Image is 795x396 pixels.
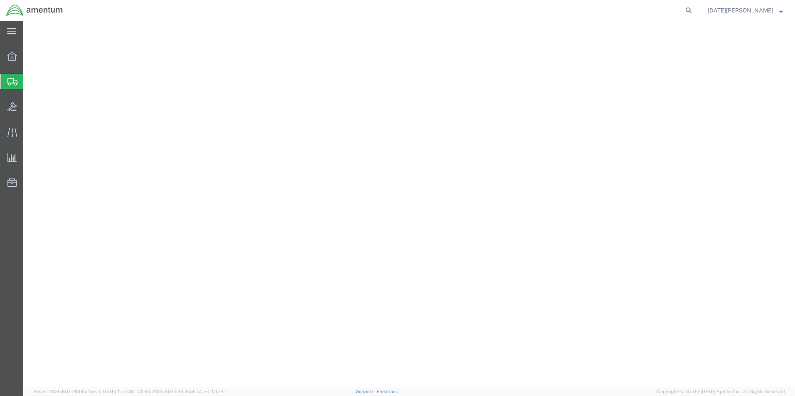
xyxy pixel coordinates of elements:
img: logo [6,4,63,17]
a: Feedback [377,389,398,394]
span: Copyright © [DATE]-[DATE] Agistix Inc., All Rights Reserved [657,388,785,395]
button: [DATE][PERSON_NAME] [707,5,783,15]
span: Client: 2025.16.0-b4dc8a9 [138,389,227,394]
span: [DATE] 11:54:36 [101,389,134,394]
span: Server: 2025.16.0-21b0bc45e7b [33,389,134,394]
span: Noel Arrieta [708,6,773,15]
span: [DATE] 11:37:47 [194,389,227,394]
iframe: FS Legacy Container [23,21,795,387]
a: Support [356,389,377,394]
